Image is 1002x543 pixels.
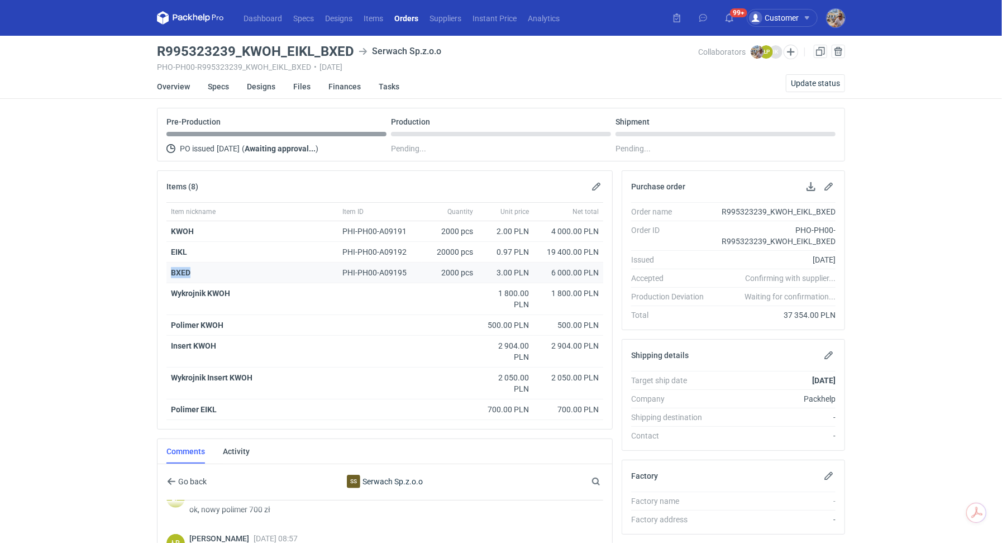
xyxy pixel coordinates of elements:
a: Finances [328,74,361,99]
div: Production Deviation [631,291,713,302]
div: - [713,412,836,423]
span: [DATE] 08:57 [254,534,298,543]
div: - [713,430,836,441]
div: 20000 pcs [422,242,478,263]
svg: Packhelp Pro [157,11,224,25]
div: Customer [749,11,799,25]
figcaption: ŁP [760,45,773,59]
div: - [713,496,836,507]
div: 2 050.00 PLN [482,372,529,394]
div: PHI-PH00-A09192 [342,246,417,258]
h2: Factory [631,471,658,480]
span: Update status [791,79,840,87]
span: Collaborators [699,47,746,56]
button: Update status [786,74,845,92]
div: Order name [631,206,713,217]
strong: Polimer EIKL [171,405,217,414]
span: ( [242,144,245,153]
div: R995323239_KWOH_EIKL_BXED [713,206,836,217]
a: KWOH [171,227,194,236]
button: Go back [166,475,207,488]
span: Go back [176,478,207,485]
button: Edit collaborators [784,45,798,59]
em: Waiting for confirmation... [745,291,836,302]
a: Analytics [522,11,565,25]
button: Cancel order [832,45,845,58]
span: Pending... [391,142,426,155]
a: Overview [157,74,190,99]
span: Net total [572,207,599,216]
span: • [314,63,317,72]
a: Files [293,74,311,99]
a: Specs [208,74,229,99]
div: 2000 pcs [422,221,478,242]
strong: Wykrojnik KWOH [171,289,230,298]
button: Edit items [590,180,603,193]
span: Item ID [342,207,364,216]
div: 6 000.00 PLN [538,267,599,278]
input: Search [589,475,625,488]
div: 0.97 PLN [482,246,529,258]
strong: Wykrojnik Insert KWOH [171,373,252,382]
button: Customer [747,9,827,27]
em: Confirming with supplier... [745,274,836,283]
div: PHI-PH00-A09191 [342,226,417,237]
div: Serwach Sp.z.o.o [293,475,476,488]
div: Pending... [615,142,836,155]
div: PO issued [166,142,387,155]
a: Duplicate [814,45,827,58]
div: 2 050.00 PLN [538,372,599,383]
span: Item nickname [171,207,216,216]
a: Activity [223,439,250,464]
button: Edit shipping details [822,349,836,362]
span: [PERSON_NAME] [189,534,254,543]
div: 2 904.00 PLN [482,340,529,363]
div: 1 800.00 PLN [482,288,529,310]
a: Designs [247,74,275,99]
div: Company [631,393,713,404]
div: 2 904.00 PLN [538,340,599,351]
div: Issued [631,254,713,265]
a: BXED [171,268,190,277]
div: Shipping destination [631,412,713,423]
span: Unit price [500,207,529,216]
a: Tasks [379,74,399,99]
a: EIKL [171,247,187,256]
div: PHO-PH00-R995323239_KWOH_EIKL_BXED [DATE] [157,63,699,72]
div: Factory name [631,496,713,507]
a: Comments [166,439,205,464]
strong: Insert KWOH [171,341,216,350]
button: Download PO [804,180,818,193]
span: Quantity [447,207,473,216]
strong: Awaiting approval... [245,144,316,153]
p: Pre-Production [166,117,221,126]
div: Factory address [631,514,713,525]
div: 700.00 PLN [482,404,529,415]
a: Dashboard [238,11,288,25]
div: Contact [631,430,713,441]
div: 700.00 PLN [538,404,599,415]
div: Serwach Sp.z.o.o [359,45,441,58]
a: Orders [389,11,424,25]
div: 37 354.00 PLN [713,309,836,321]
div: 500.00 PLN [482,320,529,331]
div: [DATE] [713,254,836,265]
div: 4 000.00 PLN [538,226,599,237]
div: 2.00 PLN [482,226,529,237]
figcaption: IK [769,45,782,59]
figcaption: SS [347,475,360,488]
button: Edit purchase order [822,180,836,193]
p: Shipment [615,117,650,126]
h2: Shipping details [631,351,689,360]
span: ) [316,144,318,153]
a: Instant Price [467,11,522,25]
div: 1 800.00 PLN [538,288,599,299]
button: Michał Palasek [827,9,845,27]
img: Michał Palasek [751,45,764,59]
div: Packhelp [713,393,836,404]
div: 19 400.00 PLN [538,246,599,258]
a: Suppliers [424,11,467,25]
div: PHI-PH00-A09195 [342,267,417,278]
